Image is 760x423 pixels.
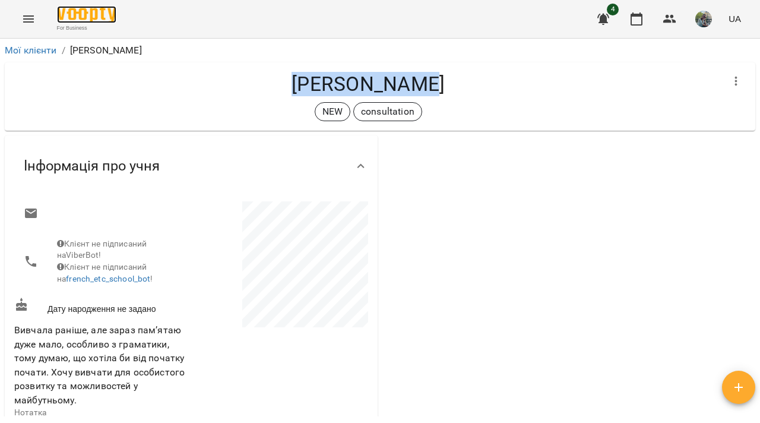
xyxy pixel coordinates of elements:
span: Вивчала раніше, але зараз памʼятаю дуже мало, особливо з граматики, тому думаю, що хотіла би від ... [14,324,185,406]
img: c71655888622cca4d40d307121b662d7.jpeg [695,11,712,27]
div: NEW [315,102,350,121]
span: Клієнт не підписаний на ! [57,262,153,283]
p: [PERSON_NAME] [70,43,142,58]
p: consultation [361,105,414,119]
div: Інформація про учня [5,135,378,197]
nav: breadcrumb [5,43,755,58]
div: consultation [353,102,422,121]
p: Нотатка [14,407,189,419]
p: NEW [322,105,343,119]
li: / [62,43,65,58]
a: Мої клієнти [5,45,57,56]
span: UA [729,12,741,25]
button: UA [724,8,746,30]
span: Інформація про учня [24,157,160,175]
span: For Business [57,24,116,32]
h4: [PERSON_NAME] [14,72,722,96]
span: 4 [607,4,619,15]
span: Клієнт не підписаний на ViberBot! [57,239,147,260]
img: Voopty Logo [57,6,116,23]
button: Menu [14,5,43,33]
a: french_etc_school_bot [66,274,150,283]
div: Дату народження не задано [12,295,191,317]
